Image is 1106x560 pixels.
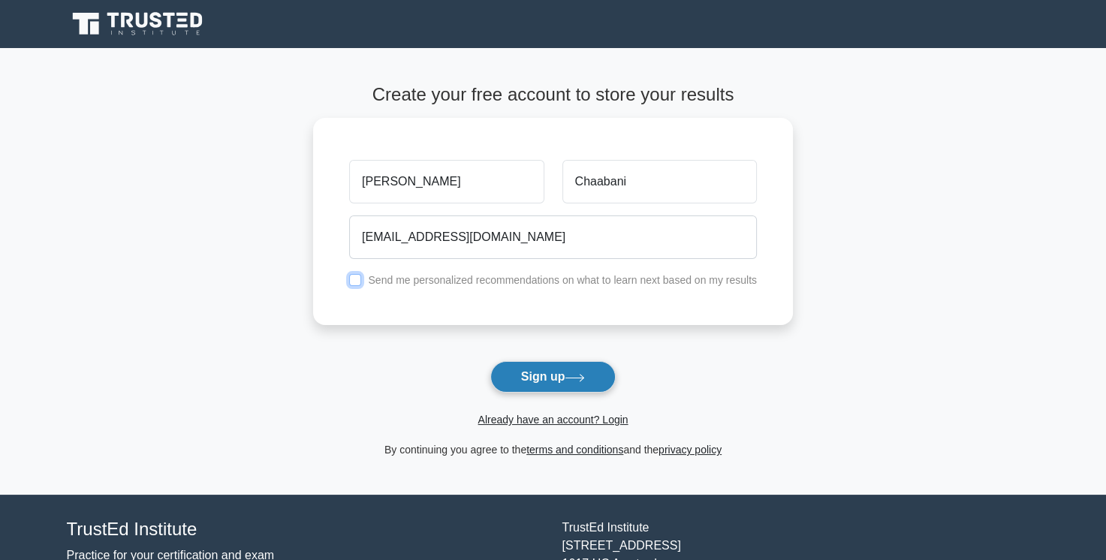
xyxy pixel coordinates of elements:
h4: Create your free account to store your results [313,84,793,106]
input: First name [349,160,544,203]
input: Last name [562,160,757,203]
button: Sign up [490,361,616,393]
h4: TrustEd Institute [67,519,544,540]
a: terms and conditions [526,444,623,456]
a: Already have an account? Login [478,414,628,426]
div: By continuing you agree to the and the [304,441,802,459]
a: privacy policy [658,444,722,456]
label: Send me personalized recommendations on what to learn next based on my results [368,274,757,286]
input: Email [349,215,757,259]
